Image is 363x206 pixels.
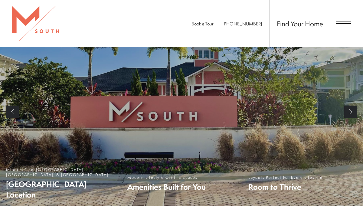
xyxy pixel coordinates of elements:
span: Modern Lifestyle Centric Spaces [127,175,206,180]
span: Amenities Built for You [127,181,206,192]
a: Next [344,106,357,118]
a: Modern Lifestyle Centric Spaces [121,161,242,206]
span: Minutes from [GEOGRAPHIC_DATA], [GEOGRAPHIC_DATA], & [GEOGRAPHIC_DATA] [6,167,115,177]
a: Book a Tour [191,21,214,27]
span: [PHONE_NUMBER] [223,21,262,27]
span: Room to Thrive [248,181,323,192]
a: Layouts Perfect For Every Lifestyle [242,161,363,206]
a: Call Us at 813-570-8014 [223,21,262,27]
button: Open Menu [336,21,351,26]
span: Layouts Perfect For Every Lifestyle [248,175,323,180]
img: MSouth [12,6,59,41]
a: Find Your Home [277,19,323,28]
a: Previous [6,106,19,118]
span: [GEOGRAPHIC_DATA] Location [6,179,115,200]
